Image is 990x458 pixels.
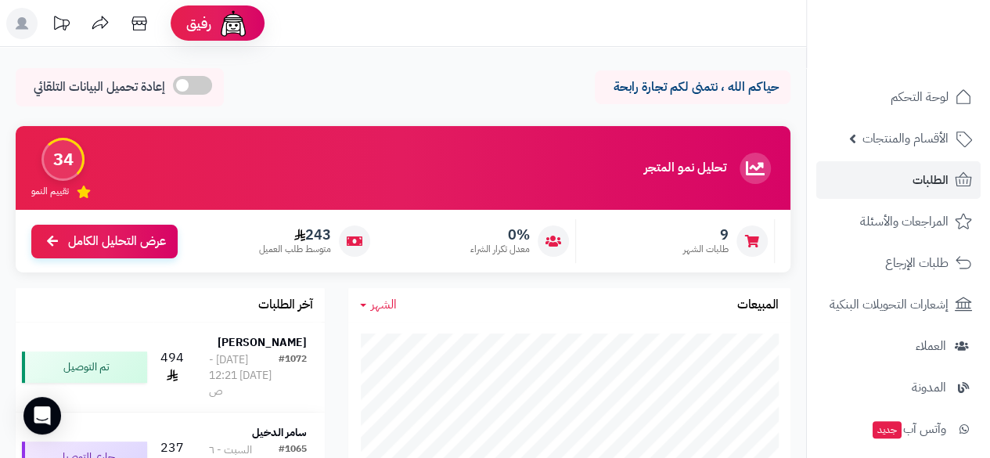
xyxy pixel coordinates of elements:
h3: تحليل نمو المتجر [644,161,726,175]
span: الأقسام والمنتجات [862,128,949,150]
a: المدونة [816,369,981,406]
a: وآتس آبجديد [816,410,981,448]
span: طلبات الإرجاع [885,252,949,274]
span: رفيق [186,14,211,33]
span: جديد [873,421,902,438]
a: المراجعات والأسئلة [816,203,981,240]
img: ai-face.png [218,8,249,39]
a: طلبات الإرجاع [816,244,981,282]
span: الطلبات [913,169,949,191]
span: العملاء [916,335,946,357]
a: الطلبات [816,161,981,199]
h3: آخر الطلبات [258,298,313,312]
a: العملاء [816,327,981,365]
a: إشعارات التحويلات البنكية [816,286,981,323]
span: إشعارات التحويلات البنكية [830,294,949,316]
span: الشهر [371,295,397,314]
h3: المبيعات [737,298,779,312]
span: وآتس آب [871,418,946,440]
span: طلبات الشهر [683,243,729,256]
div: #1072 [279,352,307,399]
div: تم التوصيل [22,352,147,383]
a: الشهر [360,296,397,314]
div: [DATE] - [DATE] 12:21 ص [209,352,279,399]
a: لوحة التحكم [816,78,981,116]
span: معدل تكرار الشراء [470,243,530,256]
span: 0% [470,226,530,243]
a: تحديثات المنصة [41,8,81,43]
td: 494 [153,323,191,412]
span: المراجعات والأسئلة [860,211,949,233]
span: تقييم النمو [31,185,69,198]
span: عرض التحليل الكامل [68,233,166,251]
div: Open Intercom Messenger [23,397,61,435]
span: 9 [683,226,729,243]
strong: [PERSON_NAME] [218,334,307,351]
p: حياكم الله ، نتمنى لكم تجارة رابحة [607,78,779,96]
span: 243 [259,226,331,243]
strong: سامر الدخيل [252,424,307,441]
span: المدونة [912,377,946,398]
span: إعادة تحميل البيانات التلقائي [34,78,165,96]
span: متوسط طلب العميل [259,243,331,256]
a: عرض التحليل الكامل [31,225,178,258]
span: لوحة التحكم [891,86,949,108]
